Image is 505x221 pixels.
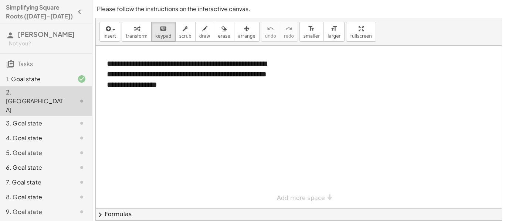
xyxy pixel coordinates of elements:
[151,22,176,42] button: keyboardkeypad
[331,24,338,33] i: format_size
[265,34,276,39] span: undo
[77,207,86,216] i: Task not started.
[308,24,315,33] i: format_size
[9,40,86,47] div: Not you?
[77,148,86,157] i: Task not started.
[77,97,86,106] i: Task not started.
[122,22,152,42] button: transform
[175,22,196,42] button: scrub
[280,22,298,42] button: redoredo
[6,88,65,114] div: 2. [GEOGRAPHIC_DATA]
[234,22,260,42] button: arrange
[6,3,73,21] h4: Simplifying Square Roots ([DATE]-[DATE])
[218,34,230,39] span: erase
[104,34,116,39] span: insert
[6,207,65,216] div: 9. Goal state
[195,22,214,42] button: draw
[346,22,376,42] button: fullscreen
[6,148,65,157] div: 5. Goal state
[6,134,65,142] div: 4. Goal state
[77,75,86,83] i: Task finished and correct.
[6,178,65,187] div: 7. Goal state
[77,119,86,128] i: Task not started.
[6,75,65,83] div: 1. Goal state
[96,208,502,220] button: chevron_rightFormulas
[6,163,65,172] div: 6. Goal state
[77,134,86,142] i: Task not started.
[77,163,86,172] i: Task not started.
[97,4,501,13] p: Please follow the instructions on the interactive canvas.
[284,34,294,39] span: redo
[267,24,274,33] i: undo
[99,22,120,42] button: insert
[18,30,75,38] span: [PERSON_NAME]
[323,22,345,42] button: format_sizelarger
[77,178,86,187] i: Task not started.
[238,34,255,39] span: arrange
[179,34,192,39] span: scrub
[6,193,65,201] div: 8. Goal state
[285,24,292,33] i: redo
[261,22,280,42] button: undoundo
[328,34,340,39] span: larger
[155,34,172,39] span: keypad
[6,119,65,128] div: 3. Goal state
[214,22,234,42] button: erase
[350,34,372,39] span: fullscreen
[126,34,148,39] span: transform
[299,22,324,42] button: format_sizesmaller
[96,210,105,219] span: chevron_right
[160,24,167,33] i: keyboard
[18,60,33,68] span: Tasks
[199,34,210,39] span: draw
[77,193,86,201] i: Task not started.
[304,34,320,39] span: smaller
[277,194,325,201] span: Add more space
